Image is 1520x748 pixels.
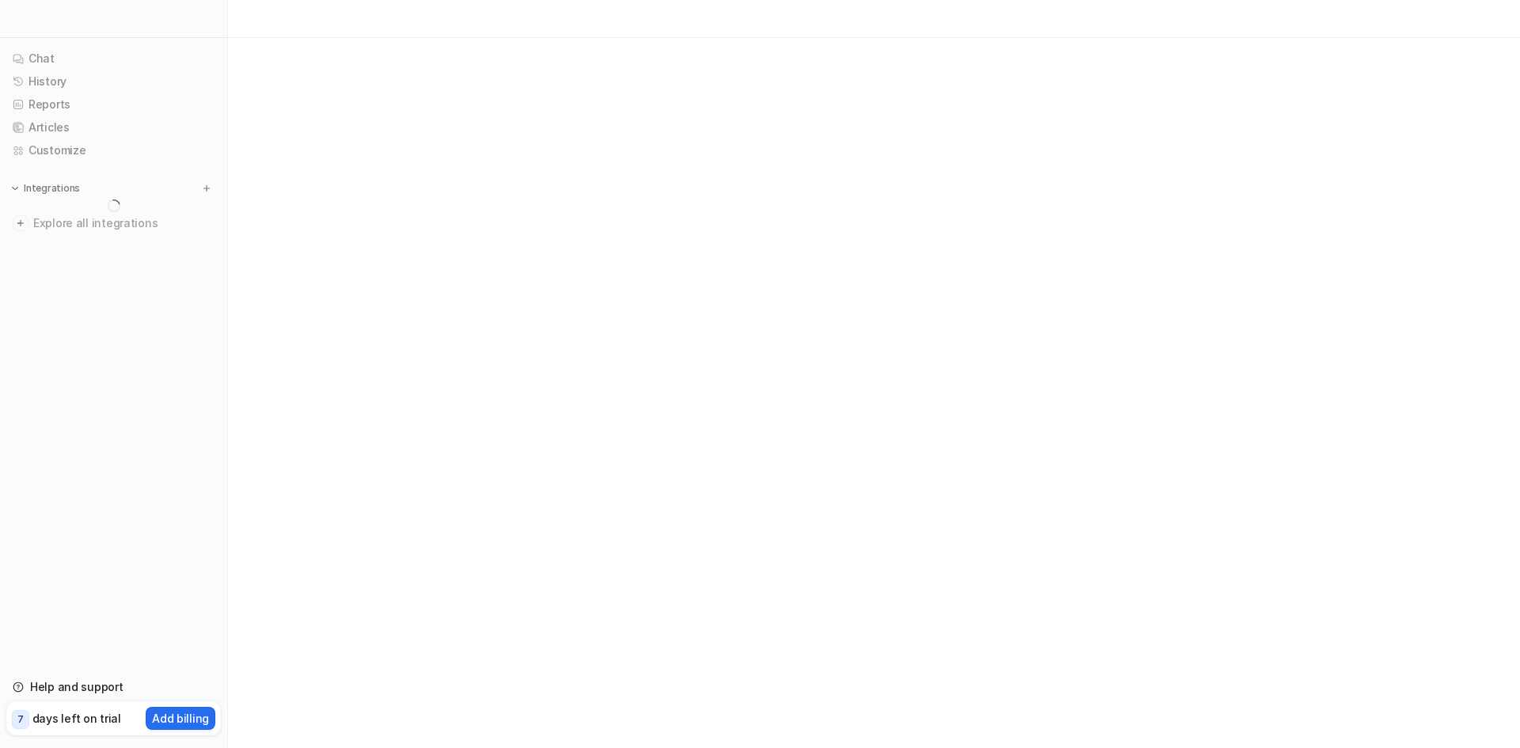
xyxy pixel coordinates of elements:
[6,676,221,698] a: Help and support
[6,180,85,196] button: Integrations
[6,47,221,70] a: Chat
[6,116,221,139] a: Articles
[17,712,24,727] p: 7
[32,710,121,727] p: days left on trial
[6,70,221,93] a: History
[201,183,212,194] img: menu_add.svg
[9,183,21,194] img: expand menu
[24,182,80,195] p: Integrations
[33,211,215,236] span: Explore all integrations
[6,212,221,234] a: Explore all integrations
[146,707,215,730] button: Add billing
[6,139,221,161] a: Customize
[13,215,28,231] img: explore all integrations
[152,710,209,727] p: Add billing
[6,93,221,116] a: Reports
